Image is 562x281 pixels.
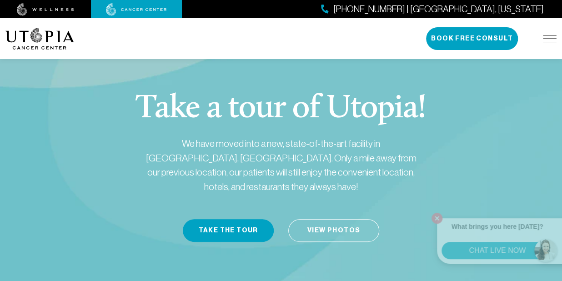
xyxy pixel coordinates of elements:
img: cancer center [106,3,167,16]
span: [PHONE_NUMBER] | [GEOGRAPHIC_DATA], [US_STATE] [333,3,544,16]
a: [PHONE_NUMBER] | [GEOGRAPHIC_DATA], [US_STATE] [321,3,544,16]
a: View Photos [288,219,379,242]
img: icon-hamburger [543,35,557,42]
p: We have moved into a new, state-of-the-art facility in [GEOGRAPHIC_DATA], [GEOGRAPHIC_DATA]. Only... [140,136,422,194]
button: Book Free Consult [426,27,518,50]
button: Take the Tour [183,219,274,242]
img: wellness [17,3,74,16]
h1: Take a tour of Utopia! [135,93,426,125]
img: logo [5,28,74,50]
